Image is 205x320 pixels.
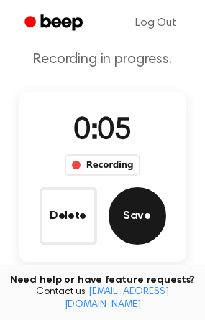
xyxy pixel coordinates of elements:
[109,187,166,245] button: Save Audio Record
[14,9,96,37] a: Beep
[65,154,140,176] div: Recording
[121,6,191,40] a: Log Out
[73,116,131,146] span: 0:05
[40,187,97,245] button: Delete Audio Record
[12,51,193,69] p: Recording in progress.
[65,287,169,310] a: [EMAIL_ADDRESS][DOMAIN_NAME]
[9,286,196,311] span: Contact us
